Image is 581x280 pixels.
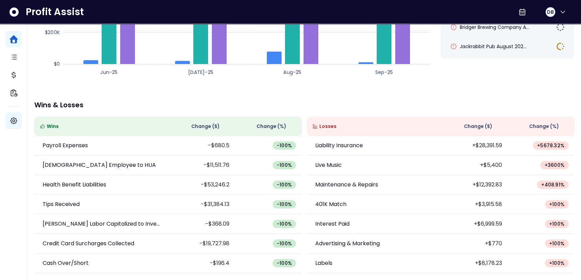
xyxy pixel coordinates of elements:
[277,240,292,247] span: -100 %
[315,181,378,189] p: Maintenance & Repairs
[43,181,106,189] p: Health Benefit Liabilities
[168,214,235,234] td: -$368.09
[257,123,286,130] span: Change (%)
[556,42,565,51] img: In Progress
[541,181,565,188] span: + 408.91 %
[556,23,565,31] img: Not yet Started
[529,123,559,130] span: Change (%)
[34,101,574,108] p: Wins & Losses
[315,200,346,208] p: 401K Match
[460,24,529,31] span: Bridger Brewing Company A...
[315,259,332,267] p: Labels
[168,234,235,254] td: -$19,727.98
[315,161,342,169] p: Live Music
[168,175,235,195] td: -$53,246.2
[277,142,292,149] span: -100 %
[168,155,235,175] td: -$11,511.76
[54,61,60,67] text: $0
[277,201,292,208] span: -100 %
[375,69,393,76] text: Sep-25
[315,239,380,248] p: Advertising & Marketing
[47,123,59,130] span: Wins
[277,260,292,267] span: -100 %
[547,9,554,15] span: DB
[43,239,134,248] p: Credit Card Surcharges Collected
[43,161,156,169] p: [DEMOGRAPHIC_DATA] Employee to HUA
[549,220,565,227] span: + 100 %
[549,240,565,247] span: + 100 %
[188,69,213,76] text: [DATE]-25
[319,123,337,130] span: Losses
[537,142,565,149] span: + 5678.32 %
[168,254,235,273] td: -$196.4
[545,162,565,169] span: + 3600 %
[315,220,350,228] p: Interest Paid
[283,69,301,76] text: Aug-25
[43,200,80,208] p: Tips Received
[441,254,508,273] td: +$8,178.23
[168,195,235,214] td: -$31,384.13
[549,260,565,267] span: + 100 %
[168,136,235,155] td: -$680.5
[43,259,89,267] p: Cash Over/Short
[441,175,508,195] td: +$12,392.83
[100,69,117,76] text: Jun-25
[441,234,508,254] td: +$770
[26,6,84,18] span: Profit Assist
[460,43,526,50] span: Jackrabbit Pub August 202...
[43,220,160,228] p: [PERSON_NAME] Labor Capitalized to Inventory
[277,220,292,227] span: -100 %
[549,201,565,208] span: + 100 %
[277,162,292,169] span: -100 %
[191,123,220,130] span: Change ( $ )
[464,123,492,130] span: Change ( $ )
[441,195,508,214] td: +$3,915.58
[441,155,508,175] td: +$5,400
[441,136,508,155] td: +$28,391.59
[45,29,60,36] text: $200K
[315,141,363,150] p: Liability Insurance
[277,181,292,188] span: -100 %
[43,141,88,150] p: Payroll Expenses
[441,214,508,234] td: +$6,999.59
